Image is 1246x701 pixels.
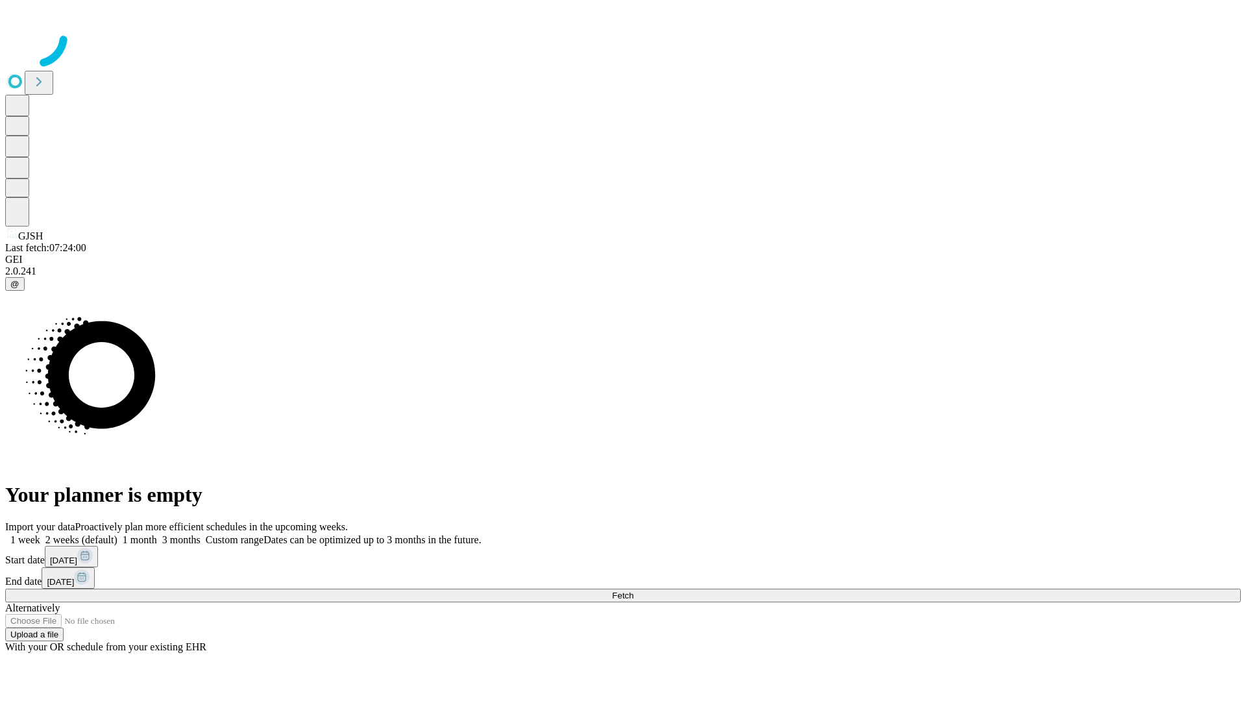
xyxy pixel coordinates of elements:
[5,521,75,532] span: Import your data
[5,277,25,291] button: @
[5,628,64,641] button: Upload a file
[47,577,74,587] span: [DATE]
[5,265,1241,277] div: 2.0.241
[18,230,43,241] span: GJSH
[5,242,86,253] span: Last fetch: 07:24:00
[10,279,19,289] span: @
[5,483,1241,507] h1: Your planner is empty
[5,589,1241,602] button: Fetch
[263,534,481,545] span: Dates can be optimized up to 3 months in the future.
[5,546,1241,567] div: Start date
[162,534,201,545] span: 3 months
[50,556,77,565] span: [DATE]
[42,567,95,589] button: [DATE]
[206,534,263,545] span: Custom range
[612,591,633,600] span: Fetch
[5,254,1241,265] div: GEI
[5,602,60,613] span: Alternatively
[5,567,1241,589] div: End date
[45,546,98,567] button: [DATE]
[5,641,206,652] span: With your OR schedule from your existing EHR
[75,521,348,532] span: Proactively plan more efficient schedules in the upcoming weeks.
[123,534,157,545] span: 1 month
[10,534,40,545] span: 1 week
[45,534,117,545] span: 2 weeks (default)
